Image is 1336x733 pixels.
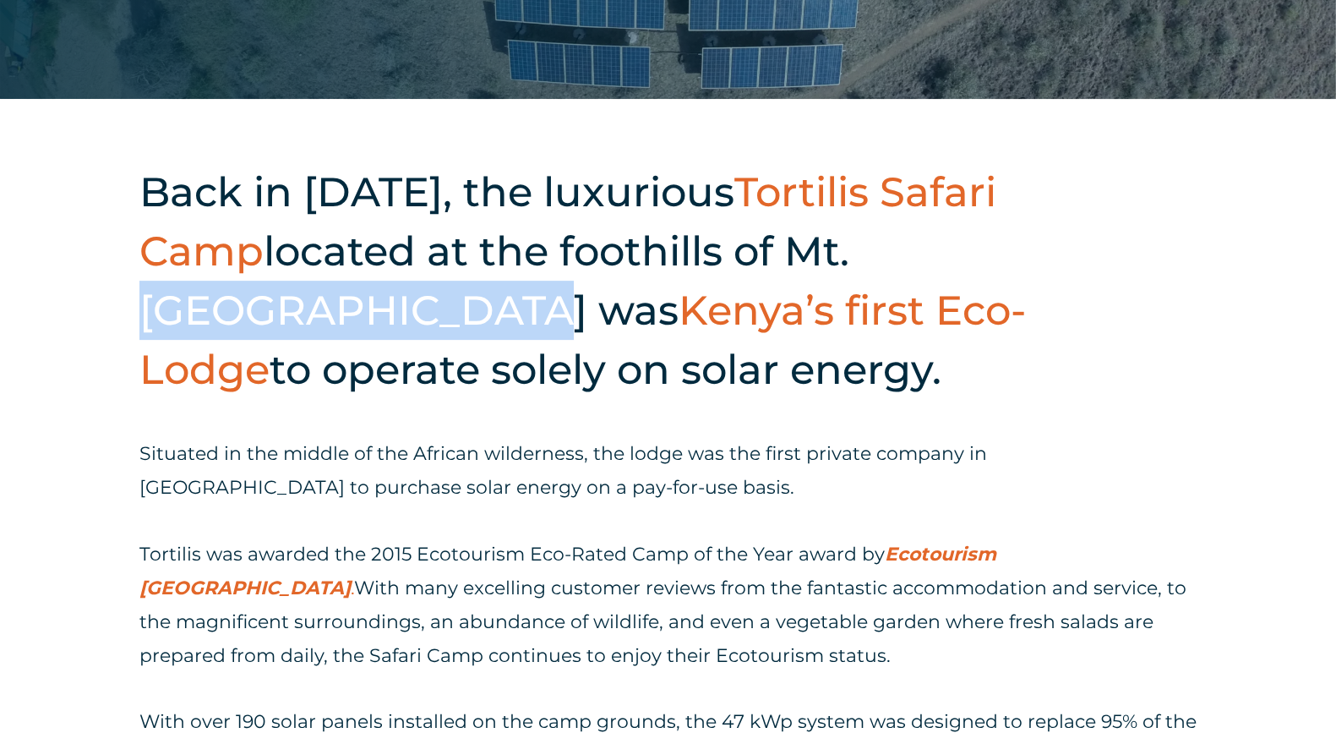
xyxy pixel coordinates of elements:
p: Tortilis was awarded the 2015 Ecotourism Eco-Rated Camp of the Year award by With many excelling ... [139,538,1197,673]
span: . [139,543,996,599]
h2: Back in [DATE], the luxurious located at the foothills of Mt. [GEOGRAPHIC_DATA] was to operate so... [139,162,1197,399]
p: Situated in the middle of the African wilderness, the lodge was the first private company in [GEO... [139,437,1197,505]
a: Ecotourism [GEOGRAPHIC_DATA] [139,543,996,599]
